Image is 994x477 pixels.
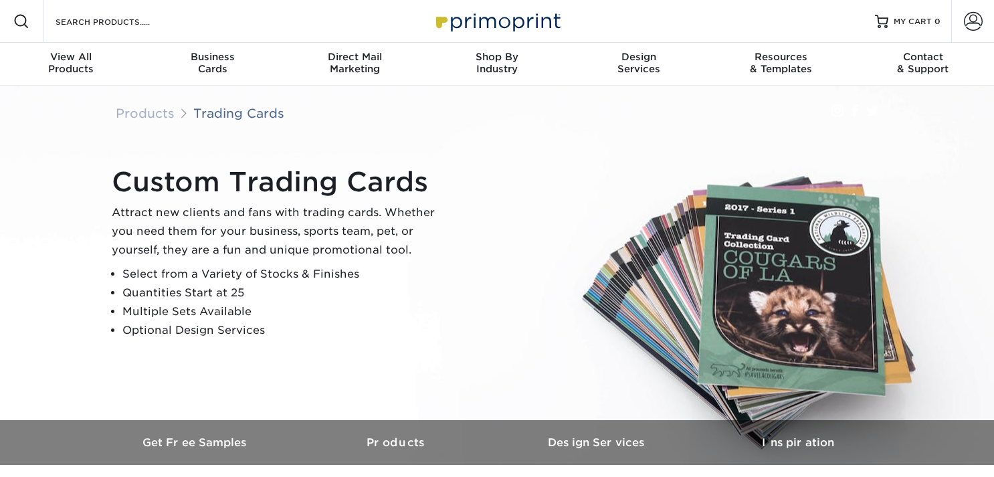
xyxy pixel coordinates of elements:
[852,51,994,63] span: Contact
[112,166,446,198] h1: Custom Trading Cards
[142,43,284,86] a: BusinessCards
[497,420,698,465] a: Design Services
[710,51,852,63] span: Resources
[426,51,568,63] span: Shop By
[54,13,185,29] input: SEARCH PRODUCTS.....
[426,51,568,75] div: Industry
[568,43,710,86] a: DesignServices
[296,420,497,465] a: Products
[142,51,284,63] span: Business
[426,43,568,86] a: Shop ByIndustry
[568,51,710,75] div: Services
[96,420,296,465] a: Get Free Samples
[193,106,284,120] a: Trading Cards
[122,302,446,321] li: Multiple Sets Available
[710,51,852,75] div: & Templates
[284,51,426,63] span: Direct Mail
[698,436,898,449] h3: Inspiration
[430,7,564,35] img: Primoprint
[497,436,698,449] h3: Design Services
[122,265,446,284] li: Select from a Variety of Stocks & Finishes
[698,420,898,465] a: Inspiration
[852,43,994,86] a: Contact& Support
[568,51,710,63] span: Design
[894,16,932,27] span: MY CART
[122,284,446,302] li: Quantities Start at 25
[116,106,175,120] a: Products
[96,436,296,449] h3: Get Free Samples
[296,436,497,449] h3: Products
[934,17,940,26] span: 0
[852,51,994,75] div: & Support
[284,43,426,86] a: Direct MailMarketing
[710,43,852,86] a: Resources& Templates
[112,203,446,260] p: Attract new clients and fans with trading cards. Whether you need them for your business, sports ...
[142,51,284,75] div: Cards
[122,321,446,340] li: Optional Design Services
[284,51,426,75] div: Marketing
